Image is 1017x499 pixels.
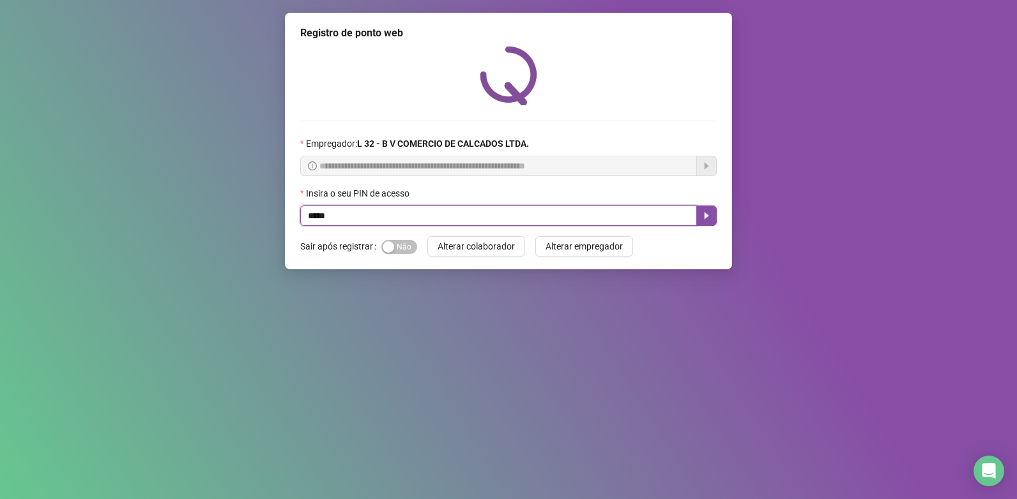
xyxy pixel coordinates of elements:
[306,137,529,151] span: Empregador :
[974,456,1004,486] div: Open Intercom Messenger
[535,236,633,257] button: Alterar empregador
[300,26,717,41] div: Registro de ponto web
[357,138,529,149] strong: L 32 - B V COMERCIO DE CALCADOS LTDA.
[300,236,381,257] label: Sair após registrar
[300,186,418,200] label: Insira o seu PIN de acesso
[480,46,537,105] img: QRPoint
[701,211,712,221] span: caret-right
[427,236,525,257] button: Alterar colaborador
[438,239,515,253] span: Alterar colaborador
[308,161,317,170] span: info-circle
[546,239,623,253] span: Alterar empregador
